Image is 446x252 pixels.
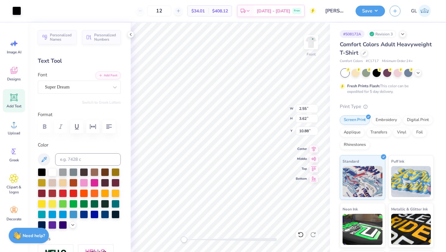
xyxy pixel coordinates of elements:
[307,52,316,57] div: Front
[408,5,434,17] a: GL
[343,214,383,245] img: Neon Ink
[7,217,21,222] span: Decorate
[257,8,290,14] span: [DATE] - [DATE]
[38,71,47,79] label: Font
[38,142,121,149] label: Color
[7,104,21,109] span: Add Text
[296,146,307,151] span: Center
[343,166,383,197] img: Standard
[347,83,380,88] strong: Fresh Prints Flash:
[382,59,413,64] span: Minimum Order: 24 +
[321,5,351,17] input: Untitled Design
[94,33,117,42] span: Personalized Numbers
[296,166,307,171] span: Top
[356,6,385,16] button: Save
[366,59,379,64] span: # C1717
[8,131,20,136] span: Upload
[23,233,45,239] strong: Need help?
[391,166,431,197] img: Puff Ink
[294,9,300,13] span: Free
[82,30,121,44] button: Personalized Numbers
[340,115,370,125] div: Screen Print
[343,158,359,164] span: Standard
[38,57,121,65] div: Text Tool
[296,156,307,161] span: Middle
[181,236,187,243] div: Accessibility label
[391,214,431,245] img: Metallic & Glitter Ink
[372,115,401,125] div: Embroidery
[368,30,396,38] div: Revision 3
[4,185,24,195] span: Clipart & logos
[50,33,73,42] span: Personalized Names
[95,71,121,79] button: Add Font
[340,41,432,56] span: Comfort Colors Adult Heavyweight T-Shirt
[82,100,121,105] button: Switch to Greek Letters
[391,158,404,164] span: Puff Ink
[147,5,171,16] input: – –
[393,128,410,137] div: Vinyl
[7,77,21,82] span: Designs
[340,140,370,150] div: Rhinestones
[191,8,205,14] span: $34.01
[403,115,433,125] div: Digital Print
[411,7,417,15] span: GL
[305,36,317,48] img: Front
[340,59,363,64] span: Comfort Colors
[38,30,77,44] button: Personalized Names
[412,128,427,137] div: Foil
[366,128,391,137] div: Transfers
[9,158,19,163] span: Greek
[7,50,21,55] span: Image AI
[340,30,365,38] div: # 508172A
[391,206,428,212] span: Metallic & Glitter Ink
[343,206,358,212] span: Neon Ink
[347,83,423,94] div: This color can be expedited for 5 day delivery.
[296,176,307,181] span: Bottom
[55,153,121,166] input: e.g. 7428 c
[38,111,121,118] label: Format
[418,5,431,17] img: Grace Lang
[212,8,228,14] span: $408.12
[340,128,365,137] div: Applique
[340,103,434,110] div: Print Type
